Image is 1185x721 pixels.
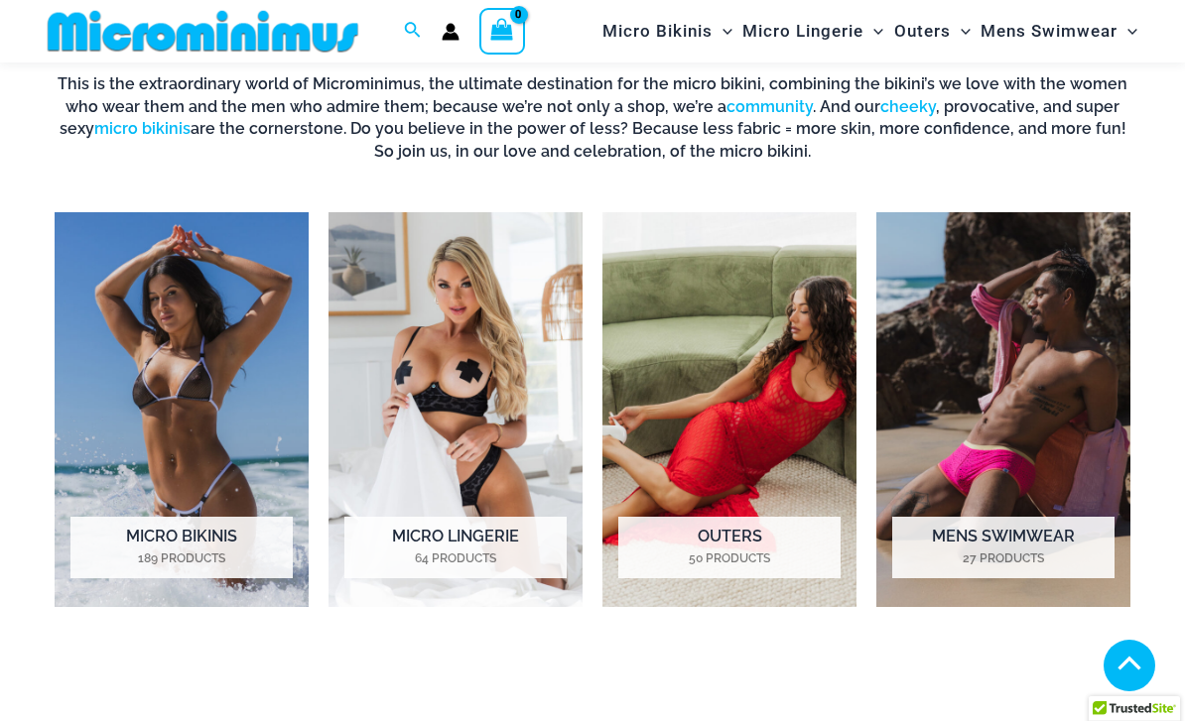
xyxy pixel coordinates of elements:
[726,97,813,116] a: community
[602,6,713,57] span: Micro Bikinis
[94,119,191,138] a: micro bikinis
[442,23,460,41] a: Account icon link
[404,19,422,44] a: Search icon link
[70,549,293,567] mark: 189 Products
[602,212,856,607] img: Outers
[892,517,1115,578] h2: Mens Swimwear
[602,212,856,607] a: Visit product category Outers
[329,212,583,607] a: Visit product category Micro Lingerie
[618,517,841,578] h2: Outers
[618,549,841,567] mark: 50 Products
[892,549,1115,567] mark: 27 Products
[876,212,1130,607] img: Mens Swimwear
[597,6,737,57] a: Micro BikinisMenu ToggleMenu Toggle
[70,517,293,578] h2: Micro Bikinis
[863,6,883,57] span: Menu Toggle
[344,549,567,567] mark: 64 Products
[880,97,936,116] a: cheeky
[594,3,1145,60] nav: Site Navigation
[329,212,583,607] img: Micro Lingerie
[1118,6,1137,57] span: Menu Toggle
[889,6,976,57] a: OutersMenu ToggleMenu Toggle
[344,517,567,578] h2: Micro Lingerie
[742,6,863,57] span: Micro Lingerie
[976,6,1142,57] a: Mens SwimwearMenu ToggleMenu Toggle
[951,6,971,57] span: Menu Toggle
[479,8,525,54] a: View Shopping Cart, empty
[737,6,888,57] a: Micro LingerieMenu ToggleMenu Toggle
[894,6,951,57] span: Outers
[55,212,309,607] img: Micro Bikinis
[55,73,1130,163] h6: This is the extraordinary world of Microminimus, the ultimate destination for the micro bikini, c...
[55,212,309,607] a: Visit product category Micro Bikinis
[981,6,1118,57] span: Mens Swimwear
[40,9,366,54] img: MM SHOP LOGO FLAT
[876,212,1130,607] a: Visit product category Mens Swimwear
[713,6,732,57] span: Menu Toggle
